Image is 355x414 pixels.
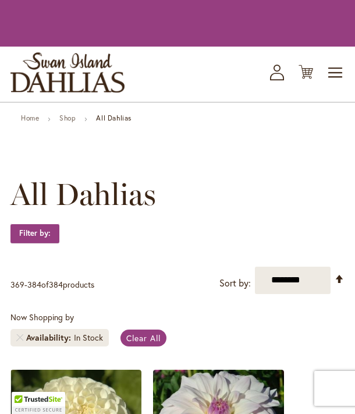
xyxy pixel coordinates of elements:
p: - of products [10,275,94,294]
span: Availability [26,332,74,344]
strong: All Dahlias [96,114,132,122]
span: 369 [10,279,24,290]
span: 384 [49,279,63,290]
span: All Dahlias [10,177,156,212]
div: In Stock [74,332,103,344]
span: Clear All [126,332,161,344]
span: 384 [27,279,41,290]
iframe: Launch Accessibility Center [9,373,41,405]
a: Shop [59,114,76,122]
a: Home [21,114,39,122]
a: Remove Availability In Stock [16,334,23,341]
a: store logo [10,52,125,93]
label: Sort by: [219,273,251,294]
span: Now Shopping by [10,312,74,323]
strong: Filter by: [10,224,59,243]
a: Clear All [120,330,166,346]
